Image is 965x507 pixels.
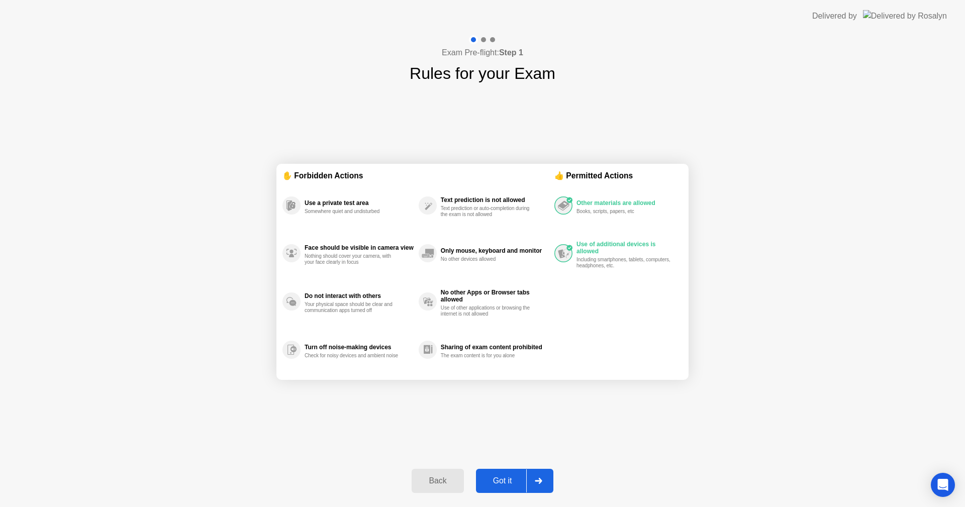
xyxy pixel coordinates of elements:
[412,469,463,493] button: Back
[441,206,536,218] div: Text prediction or auto-completion during the exam is not allowed
[476,469,553,493] button: Got it
[576,257,671,269] div: Including smartphones, tablets, computers, headphones, etc.
[576,199,678,207] div: Other materials are allowed
[305,199,414,207] div: Use a private test area
[441,344,549,351] div: Sharing of exam content prohibited
[442,47,523,59] h4: Exam Pre-flight:
[931,473,955,497] div: Open Intercom Messenger
[305,292,414,299] div: Do not interact with others
[441,353,536,359] div: The exam content is for you alone
[305,353,400,359] div: Check for noisy devices and ambient noise
[305,344,414,351] div: Turn off noise-making devices
[499,48,523,57] b: Step 1
[305,253,400,265] div: Nothing should cover your camera, with your face clearly in focus
[441,289,549,303] div: No other Apps or Browser tabs allowed
[410,61,555,85] h1: Rules for your Exam
[441,305,536,317] div: Use of other applications or browsing the internet is not allowed
[305,301,400,314] div: Your physical space should be clear and communication apps turned off
[554,170,683,181] div: 👍 Permitted Actions
[415,476,460,485] div: Back
[441,247,549,254] div: Only mouse, keyboard and monitor
[863,10,947,22] img: Delivered by Rosalyn
[441,256,536,262] div: No other devices allowed
[305,244,414,251] div: Face should be visible in camera view
[282,170,554,181] div: ✋ Forbidden Actions
[305,209,400,215] div: Somewhere quiet and undisturbed
[576,209,671,215] div: Books, scripts, papers, etc
[576,241,678,255] div: Use of additional devices is allowed
[479,476,526,485] div: Got it
[812,10,857,22] div: Delivered by
[441,196,549,204] div: Text prediction is not allowed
